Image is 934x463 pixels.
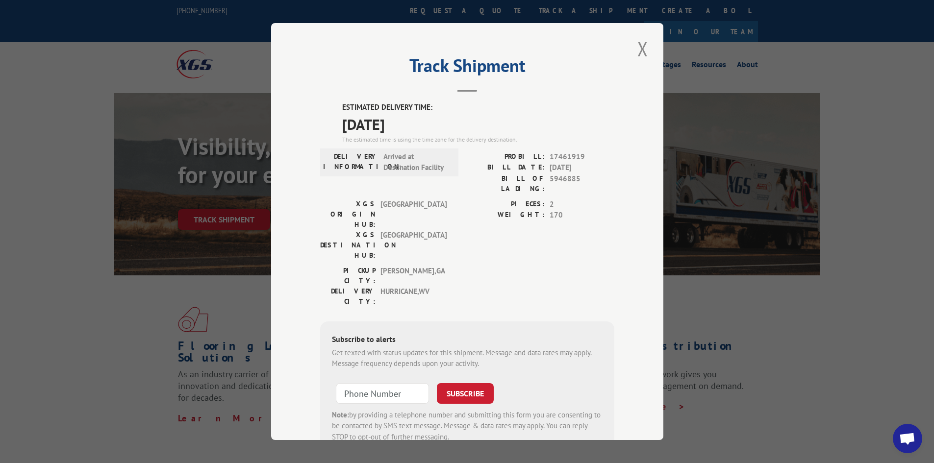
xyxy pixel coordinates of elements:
[634,35,651,62] button: Close modal
[383,151,450,173] span: Arrived at Destination Facility
[320,59,614,77] h2: Track Shipment
[380,286,447,307] span: HURRICANE , WV
[320,230,376,261] label: XGS DESTINATION HUB:
[437,383,494,404] button: SUBSCRIBE
[320,286,376,307] label: DELIVERY CITY:
[380,266,447,286] span: [PERSON_NAME] , GA
[342,102,614,113] label: ESTIMATED DELIVERY TIME:
[336,383,429,404] input: Phone Number
[467,173,545,194] label: BILL OF LADING:
[550,162,614,173] span: [DATE]
[332,410,603,443] div: by providing a telephone number and submitting this form you are consenting to be contacted by SM...
[893,424,922,453] a: Open chat
[342,113,614,135] span: [DATE]
[332,410,349,419] strong: Note:
[380,230,447,261] span: [GEOGRAPHIC_DATA]
[550,199,614,210] span: 2
[467,199,545,210] label: PIECES:
[332,347,603,369] div: Get texted with status updates for this shipment. Message and data rates may apply. Message frequ...
[467,151,545,163] label: PROBILL:
[550,173,614,194] span: 5946885
[467,162,545,173] label: BILL DATE:
[320,266,376,286] label: PICKUP CITY:
[320,199,376,230] label: XGS ORIGIN HUB:
[550,151,614,163] span: 17461919
[380,199,447,230] span: [GEOGRAPHIC_DATA]
[332,333,603,347] div: Subscribe to alerts
[342,135,614,144] div: The estimated time is using the time zone for the delivery destination.
[550,210,614,221] span: 170
[467,210,545,221] label: WEIGHT:
[323,151,379,173] label: DELIVERY INFORMATION:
